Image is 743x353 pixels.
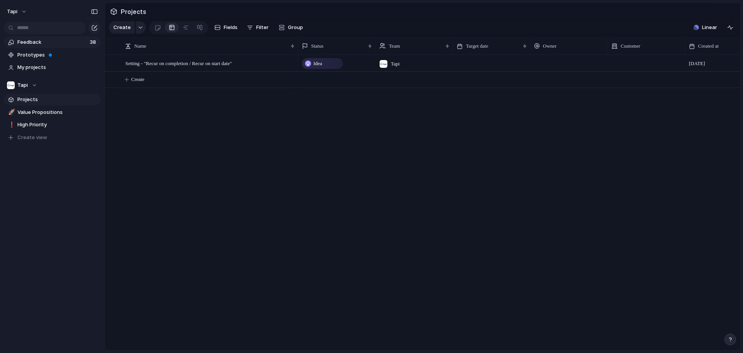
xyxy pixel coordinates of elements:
[224,24,238,31] span: Fields
[113,24,131,31] span: Create
[4,94,101,105] a: Projects
[313,60,322,67] span: Idea
[3,5,31,18] button: tapi
[698,42,719,50] span: Created at
[4,132,101,143] button: Create view
[4,79,101,91] button: Tapi
[702,24,717,31] span: Linear
[125,59,232,67] span: Setting - "Recur on completion / Recur on start date"
[119,5,148,19] span: Projects
[8,121,14,129] div: ❗
[4,36,101,48] a: Feedback38
[17,96,98,103] span: Projects
[621,42,640,50] span: Customer
[689,60,705,67] span: [DATE]
[275,21,307,34] button: Group
[17,108,98,116] span: Value Propositions
[244,21,272,34] button: Filter
[4,62,101,73] a: My projects
[17,121,98,129] span: High Priority
[7,108,15,116] button: 🚀
[17,51,98,59] span: Prototypes
[134,42,146,50] span: Name
[109,21,135,34] button: Create
[4,119,101,131] a: ❗High Priority
[90,38,98,46] span: 38
[8,108,14,117] div: 🚀
[17,38,87,46] span: Feedback
[389,42,400,50] span: Team
[4,107,101,118] a: 🚀Value Propositions
[391,60,400,68] span: Tapi
[17,81,28,89] span: Tapi
[131,76,144,83] span: Create
[17,134,47,141] span: Create view
[17,64,98,71] span: My projects
[288,24,303,31] span: Group
[7,8,17,15] span: tapi
[211,21,241,34] button: Fields
[256,24,269,31] span: Filter
[311,42,324,50] span: Status
[543,42,556,50] span: Owner
[690,22,720,33] button: Linear
[4,49,101,61] a: Prototypes
[466,42,488,50] span: Target date
[7,121,15,129] button: ❗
